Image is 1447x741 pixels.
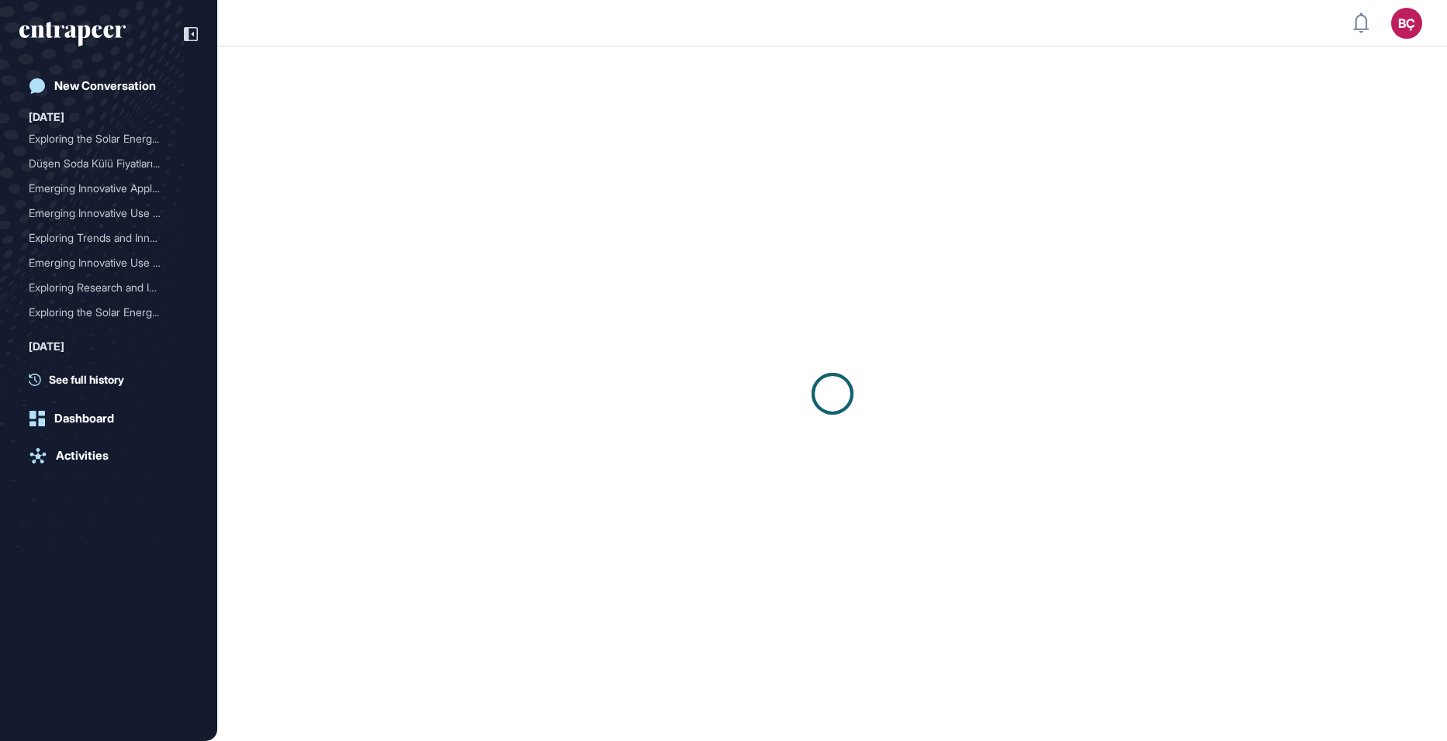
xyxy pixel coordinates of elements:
[29,176,189,201] div: Emerging Innovative Applications in Solar Energy Glass Technology
[54,412,114,426] div: Dashboard
[29,126,189,151] div: Exploring the Solar Energy Glass Market: Trends, Technologies, and Opportunities
[29,201,189,226] div: Emerging Innovative Use Cases in Solar Energy Glass Applications
[19,440,198,471] a: Activities
[54,79,156,93] div: New Conversation
[29,275,176,300] div: Exploring Research and In...
[29,357,176,381] div: Exploring Efficiency Scen...
[29,250,189,275] div: Emerging Innovative Use Cases for Solar Energy Glass Applications
[29,226,189,250] div: Exploring Trends and Innovations in Glass Design: Focus on Functional Aesthetics, User-Centered D...
[29,300,189,325] div: Exploring the Solar Energy Glass Market
[29,300,176,325] div: Exploring the Solar Energ...
[29,337,64,356] div: [DATE]
[29,201,176,226] div: Emerging Innovative Use C...
[19,71,198,102] a: New Conversation
[29,226,176,250] div: Exploring Trends and Inno...
[29,357,189,381] div: Exploring Efficiency Scenarios in the Energy Sector
[49,371,124,388] span: See full history
[29,250,176,275] div: Emerging Innovative Use C...
[29,126,176,151] div: Exploring the Solar Energ...
[1391,8,1422,39] button: BÇ
[29,275,189,300] div: Exploring Research and Innovation Opportunities in Glass Design: Trends in Functional Aesthetics,...
[19,403,198,434] a: Dashboard
[29,151,189,176] div: Düşen Soda Külü Fiyatlarının Büyük Tedarikçiler Tarafından Çözümü
[29,151,176,176] div: Düşen Soda Külü Fiyatları...
[29,371,198,388] a: See full history
[29,108,64,126] div: [DATE]
[19,22,126,47] div: entrapeer-logo
[29,176,176,201] div: Emerging Innovative Appli...
[56,449,109,463] div: Activities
